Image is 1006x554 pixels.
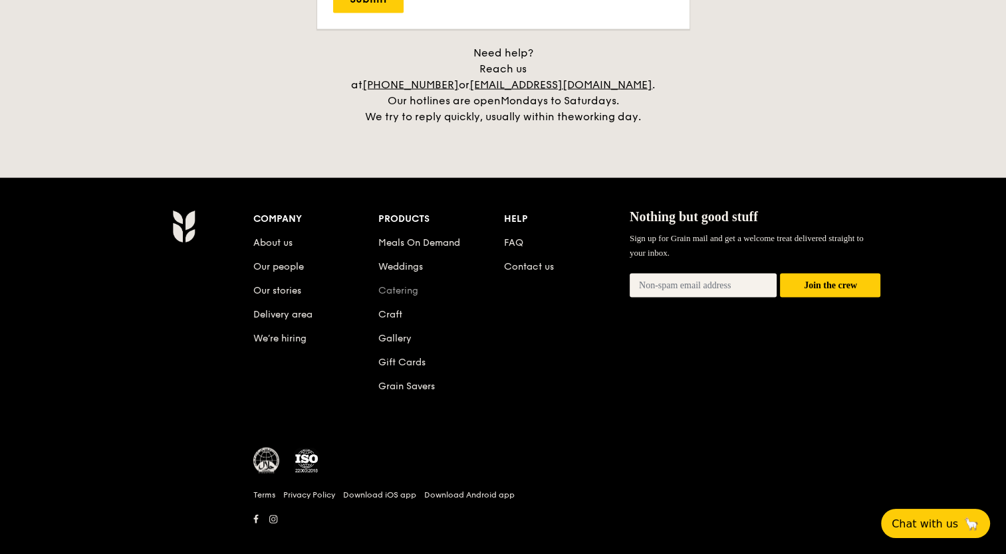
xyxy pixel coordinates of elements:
[253,285,301,296] a: Our stories
[501,94,619,107] span: Mondays to Saturdays.
[469,78,652,91] a: [EMAIL_ADDRESS][DOMAIN_NAME]
[253,309,313,320] a: Delivery area
[343,490,416,500] a: Download iOS app
[378,333,412,344] a: Gallery
[630,209,758,224] span: Nothing but good stuff
[780,274,880,298] button: Join the crew
[378,261,423,272] a: Weddings
[504,210,630,229] div: Help
[630,233,864,258] span: Sign up for Grain mail and get a welcome treat delivered straight to your inbox.
[574,110,641,123] span: working day.
[378,309,402,320] a: Craft
[293,448,320,474] img: ISO Certified
[378,381,435,392] a: Grain Savers
[172,210,195,243] img: AYc88T3wAAAABJRU5ErkJggg==
[881,509,990,538] button: Chat with us🦙
[504,237,523,248] a: FAQ
[362,78,459,91] a: [PHONE_NUMBER]
[378,357,426,368] a: Gift Cards
[424,490,515,500] a: Download Android app
[378,210,504,229] div: Products
[253,448,280,474] img: MUIS Halal Certified
[892,517,958,530] span: Chat with us
[378,285,418,296] a: Catering
[504,261,554,272] a: Contact us
[630,274,777,298] input: Non-spam email address
[120,529,886,539] h6: Revision
[253,333,307,344] a: We’re hiring
[283,490,335,500] a: Privacy Policy
[253,210,379,229] div: Company
[378,237,460,248] a: Meals On Demand
[253,261,304,272] a: Our people
[963,516,979,531] span: 🦙
[253,237,293,248] a: About us
[253,490,275,500] a: Terms
[337,45,670,125] div: Need help? Reach us at or . Our hotlines are open We try to reply quickly, usually within the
